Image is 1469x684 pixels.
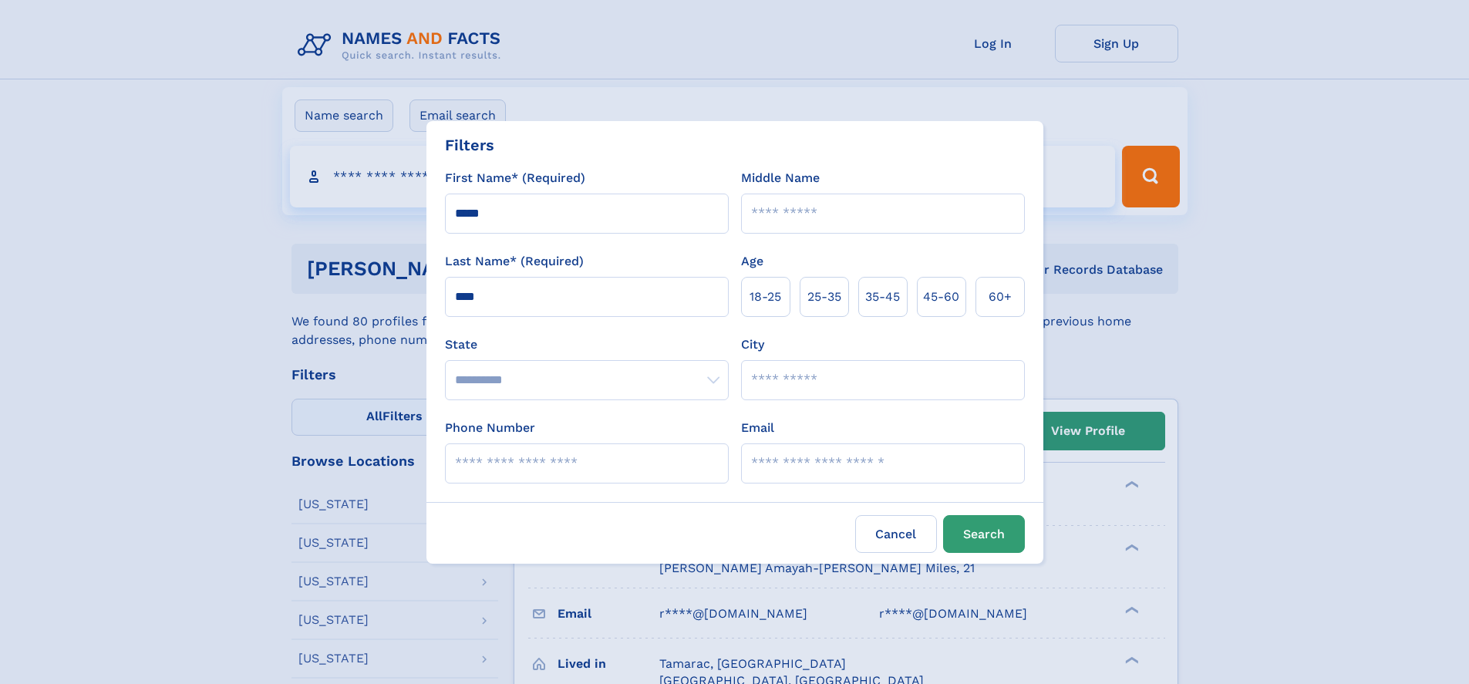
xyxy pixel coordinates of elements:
button: Search [943,515,1025,553]
div: Filters [445,133,494,157]
label: First Name* (Required) [445,169,585,187]
label: Email [741,419,774,437]
span: 45‑60 [923,288,959,306]
label: Cancel [855,515,937,553]
label: Phone Number [445,419,535,437]
span: 18‑25 [750,288,781,306]
span: 25‑35 [807,288,841,306]
span: 60+ [989,288,1012,306]
label: Age [741,252,763,271]
label: Last Name* (Required) [445,252,584,271]
label: Middle Name [741,169,820,187]
label: State [445,335,729,354]
span: 35‑45 [865,288,900,306]
label: City [741,335,764,354]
